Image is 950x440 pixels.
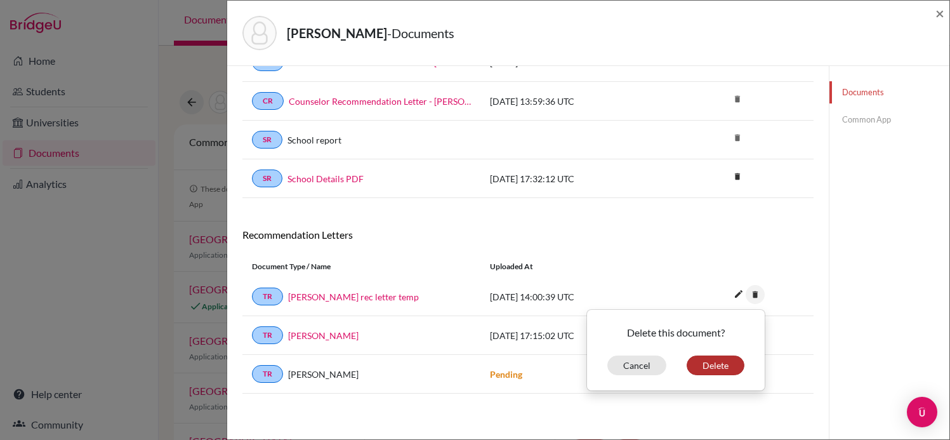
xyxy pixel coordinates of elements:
[746,285,765,304] i: delete
[935,4,944,22] span: ×
[687,356,744,375] button: Delete
[829,81,949,103] a: Documents
[242,261,480,272] div: Document Type / Name
[287,172,364,185] a: School Details PDF
[252,326,283,344] a: TR
[907,397,937,427] div: Open Intercom Messenger
[728,286,749,305] button: edit
[387,25,454,41] span: - Documents
[480,95,671,108] div: [DATE] 13:59:36 UTC
[288,290,419,303] a: [PERSON_NAME] rec letter temp
[252,288,283,305] a: TR
[287,133,341,147] a: School report
[728,90,747,109] i: delete
[586,309,765,391] div: delete
[935,6,944,21] button: Close
[252,131,282,149] a: SR
[490,369,522,380] strong: Pending
[252,92,284,110] a: CR
[287,25,387,41] strong: [PERSON_NAME]
[729,284,749,304] i: edit
[252,170,282,187] a: SR
[289,95,471,108] a: Counselor Recommendation Letter - [PERSON_NAME]
[728,128,747,147] i: delete
[490,330,574,341] span: [DATE] 17:15:02 UTC
[597,325,755,340] p: Delete this document?
[242,229,814,241] h6: Recommendation Letters
[490,291,574,302] span: [DATE] 14:00:39 UTC
[829,109,949,131] a: Common App
[288,329,359,342] a: [PERSON_NAME]
[728,167,747,186] i: delete
[252,365,283,383] a: TR
[746,287,765,304] a: delete
[480,172,671,185] div: [DATE] 17:32:12 UTC
[728,169,747,186] a: delete
[480,261,671,272] div: Uploaded at
[607,356,666,375] button: Cancel
[288,368,359,381] span: [PERSON_NAME]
